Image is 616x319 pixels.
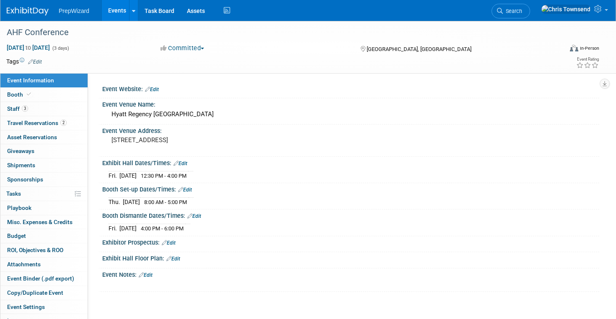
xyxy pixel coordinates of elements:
a: Edit [145,87,159,92]
span: [GEOGRAPHIC_DATA], [GEOGRAPHIC_DATA] [367,46,471,52]
a: Playbook [0,201,88,215]
a: Search [492,4,530,18]
div: Exhibitor Prospectus: [102,236,599,247]
button: Committed [158,44,207,53]
span: Misc. Expenses & Credits [7,219,72,225]
td: Fri. [109,171,119,180]
td: [DATE] [123,197,140,206]
a: Budget [0,229,88,243]
span: 2 [60,120,67,126]
div: Exhibit Hall Dates/Times: [102,157,599,168]
span: Search [503,8,522,14]
div: Hyatt Regency [GEOGRAPHIC_DATA] [109,108,593,121]
a: Asset Reservations [0,130,88,144]
span: PrepWizard [59,8,89,14]
span: 12:30 PM - 4:00 PM [141,173,186,179]
span: Shipments [7,162,35,168]
div: Booth Dismantle Dates/Times: [102,209,599,220]
span: Copy/Duplicate Event [7,289,63,296]
span: Travel Reservations [7,120,67,126]
a: Edit [187,213,201,219]
span: Booth [7,91,33,98]
span: 8:00 AM - 5:00 PM [144,199,187,205]
div: Event Format [511,43,599,56]
a: Staff3 [0,102,88,116]
span: Event Settings [7,304,45,310]
span: 3 [22,105,28,112]
a: Sponsorships [0,173,88,186]
span: to [24,44,32,51]
span: ROI, Objectives & ROO [7,247,63,253]
span: Attachments [7,261,41,268]
span: Playbook [7,204,31,211]
span: 4:00 PM - 6:00 PM [141,225,184,232]
img: ExhibitDay [7,7,49,15]
td: Thu. [109,197,123,206]
img: Chris Townsend [541,5,591,14]
a: Edit [28,59,42,65]
td: [DATE] [119,171,137,180]
td: Tags [6,57,42,66]
span: Staff [7,105,28,112]
span: Event Binder (.pdf export) [7,275,74,282]
a: Edit [178,187,192,193]
div: Booth Set-up Dates/Times: [102,183,599,194]
div: Exhibit Hall Floor Plan: [102,252,599,263]
span: Asset Reservations [7,134,57,140]
a: ROI, Objectives & ROO [0,243,88,257]
a: Event Binder (.pdf export) [0,272,88,286]
td: Fri. [109,224,119,232]
div: Event Notes: [102,268,599,279]
td: [DATE] [119,224,137,232]
pre: [STREET_ADDRESS] [111,136,300,144]
span: Budget [7,232,26,239]
span: Giveaways [7,148,34,154]
a: Event Information [0,74,88,87]
i: Booth reservation complete [27,92,31,97]
img: Format-Inperson.png [570,45,578,51]
a: Attachments [0,258,88,271]
a: Event Settings [0,300,88,314]
a: Edit [162,240,176,246]
span: (3 days) [52,46,69,51]
span: Tasks [6,190,21,197]
a: Shipments [0,158,88,172]
div: Event Rating [576,57,599,61]
a: Giveaways [0,144,88,158]
span: Sponsorships [7,176,43,183]
a: Misc. Expenses & Credits [0,215,88,229]
a: Booth [0,88,88,102]
a: Edit [139,272,153,278]
a: Edit [166,256,180,262]
span: [DATE] [DATE] [6,44,50,51]
div: Event Website: [102,83,599,94]
div: AHF Conference [4,25,549,40]
span: Event Information [7,77,54,84]
a: Edit [173,161,187,166]
a: Tasks [0,187,88,201]
div: Event Venue Name: [102,98,599,109]
a: Copy/Duplicate Event [0,286,88,300]
a: Travel Reservations2 [0,116,88,130]
div: Event Venue Address: [102,125,599,135]
div: In-Person [580,45,599,51]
